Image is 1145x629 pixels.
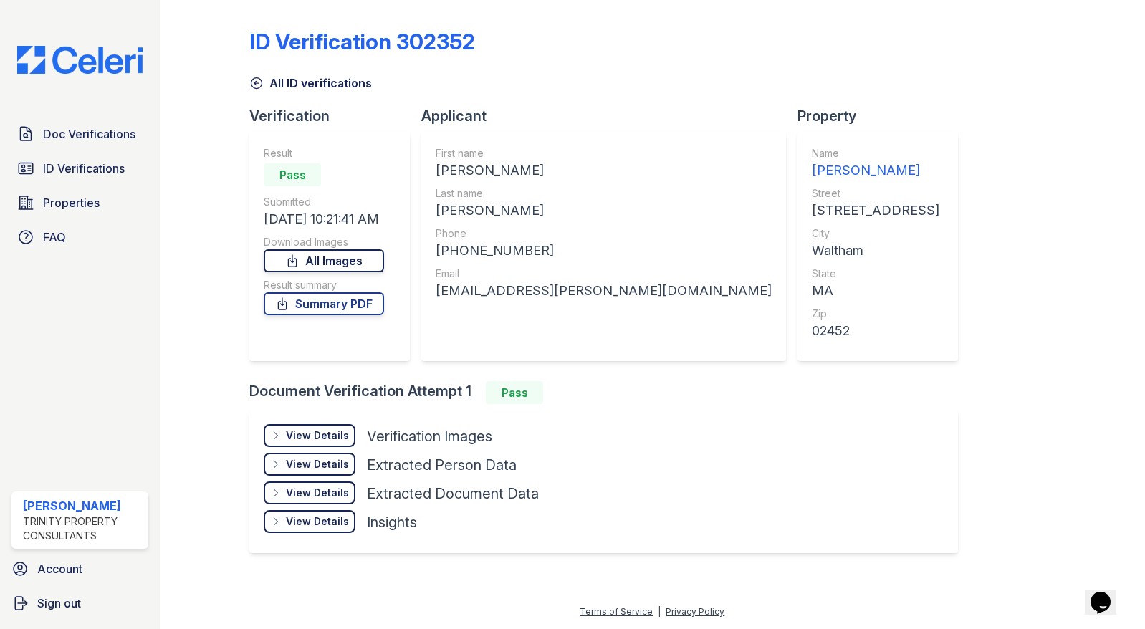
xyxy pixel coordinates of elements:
[249,106,421,126] div: Verification
[812,146,939,160] div: Name
[436,281,772,301] div: [EMAIL_ADDRESS][PERSON_NAME][DOMAIN_NAME]
[286,486,349,500] div: View Details
[580,606,653,617] a: Terms of Service
[812,226,939,241] div: City
[249,29,475,54] div: ID Verification 302352
[286,514,349,529] div: View Details
[1085,572,1131,615] iframe: chat widget
[6,554,154,583] a: Account
[264,278,384,292] div: Result summary
[436,146,772,160] div: First name
[11,154,148,183] a: ID Verifications
[249,75,372,92] a: All ID verifications
[286,428,349,443] div: View Details
[367,484,539,504] div: Extracted Document Data
[436,186,772,201] div: Last name
[812,160,939,181] div: [PERSON_NAME]
[249,381,969,404] div: Document Verification Attempt 1
[11,188,148,217] a: Properties
[43,194,100,211] span: Properties
[812,307,939,321] div: Zip
[812,186,939,201] div: Street
[666,606,724,617] a: Privacy Policy
[264,292,384,315] a: Summary PDF
[367,426,492,446] div: Verification Images
[23,497,143,514] div: [PERSON_NAME]
[286,457,349,471] div: View Details
[43,125,135,143] span: Doc Verifications
[264,163,321,186] div: Pass
[6,46,154,74] img: CE_Logo_Blue-a8612792a0a2168367f1c8372b55b34899dd931a85d93a1a3d3e32e68fde9ad4.png
[43,160,125,177] span: ID Verifications
[367,512,417,532] div: Insights
[367,455,517,475] div: Extracted Person Data
[436,267,772,281] div: Email
[23,514,143,543] div: Trinity Property Consultants
[797,106,969,126] div: Property
[436,201,772,221] div: [PERSON_NAME]
[436,160,772,181] div: [PERSON_NAME]
[264,195,384,209] div: Submitted
[812,241,939,261] div: Waltham
[812,281,939,301] div: MA
[11,120,148,148] a: Doc Verifications
[43,229,66,246] span: FAQ
[264,146,384,160] div: Result
[436,241,772,261] div: [PHONE_NUMBER]
[264,209,384,229] div: [DATE] 10:21:41 AM
[812,267,939,281] div: State
[658,606,661,617] div: |
[37,595,81,612] span: Sign out
[421,106,797,126] div: Applicant
[812,321,939,341] div: 02452
[812,201,939,221] div: [STREET_ADDRESS]
[264,235,384,249] div: Download Images
[37,560,82,577] span: Account
[264,249,384,272] a: All Images
[436,226,772,241] div: Phone
[11,223,148,251] a: FAQ
[486,381,543,404] div: Pass
[812,146,939,181] a: Name [PERSON_NAME]
[6,589,154,618] a: Sign out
